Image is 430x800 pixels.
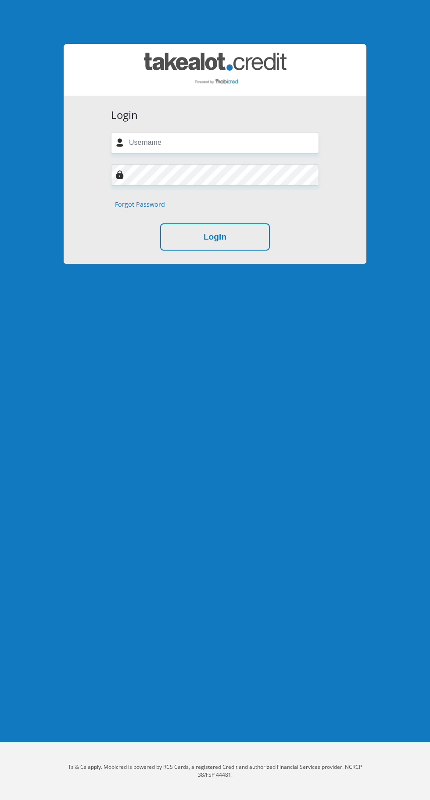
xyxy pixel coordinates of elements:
h3: Login [111,109,319,122]
input: Username [111,132,319,154]
p: Ts & Cs apply. Mobicred is powered by RCS Cards, a registered Credit and authorized Financial Ser... [64,763,366,779]
a: Forgot Password [115,200,165,209]
img: takealot_credit logo [144,53,287,87]
button: Login [160,223,270,251]
img: user-icon image [115,138,124,147]
img: Image [115,170,124,179]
